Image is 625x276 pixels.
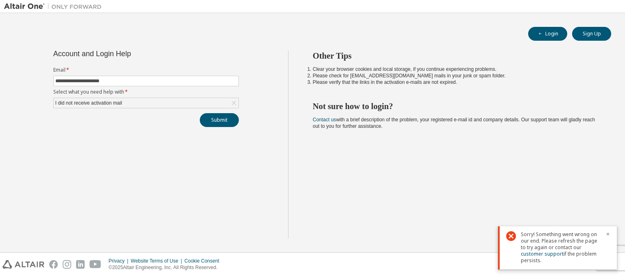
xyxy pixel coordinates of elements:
div: Privacy [109,258,131,264]
li: Clear your browser cookies and local storage, if you continue experiencing problems. [313,66,597,72]
span: Sorry! Something went wrong on our end. Please refresh the page to try again or contact our if th... [521,231,601,264]
div: I did not receive activation mail [54,99,123,107]
button: Sign Up [572,27,611,41]
button: Login [528,27,567,41]
li: Please verify that the links in the activation e-mails are not expired. [313,79,597,85]
div: Website Terms of Use [131,258,184,264]
a: customer support [521,250,564,257]
li: Please check for [EMAIL_ADDRESS][DOMAIN_NAME] mails in your junk or spam folder. [313,72,597,79]
img: linkedin.svg [76,260,85,269]
div: Cookie Consent [184,258,224,264]
div: Account and Login Help [53,50,202,57]
h2: Not sure how to login? [313,101,597,112]
img: altair_logo.svg [2,260,44,269]
img: facebook.svg [49,260,58,269]
a: Contact us [313,117,336,123]
button: Submit [200,113,239,127]
label: Email [53,67,239,73]
h2: Other Tips [313,50,597,61]
span: with a brief description of the problem, your registered e-mail id and company details. Our suppo... [313,117,595,129]
div: I did not receive activation mail [54,98,238,108]
label: Select what you need help with [53,89,239,95]
p: © 2025 Altair Engineering, Inc. All Rights Reserved. [109,264,224,271]
img: youtube.svg [90,260,101,269]
img: instagram.svg [63,260,71,269]
img: Altair One [4,2,106,11]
